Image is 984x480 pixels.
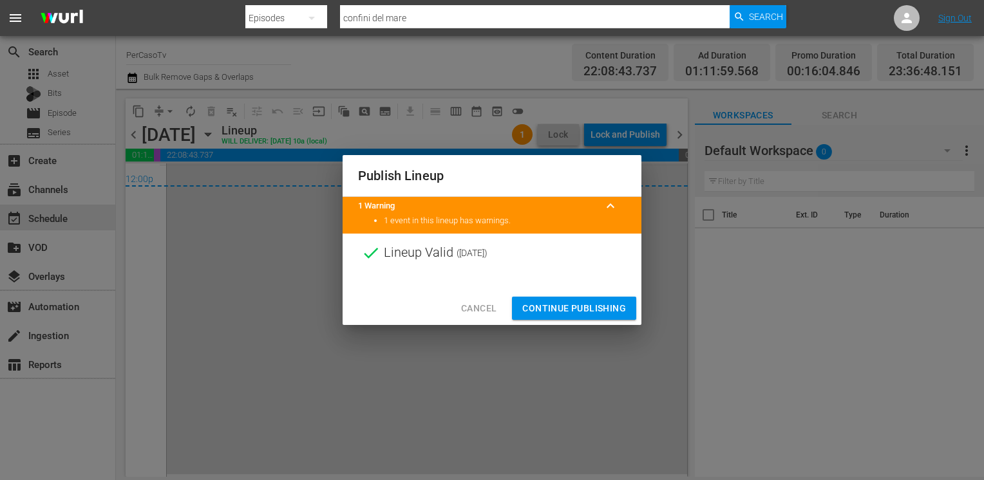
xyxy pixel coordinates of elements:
button: Continue Publishing [512,297,636,320]
h2: Publish Lineup [358,165,626,186]
span: Search [749,5,783,28]
span: Continue Publishing [522,300,626,317]
span: ( [DATE] ) [457,243,487,263]
div: Lineup Valid [343,234,641,272]
a: Sign Out [938,13,972,23]
title: 1 Warning [358,200,595,212]
button: keyboard_arrow_up [595,190,626,221]
span: keyboard_arrow_up [603,198,618,214]
button: Cancel [451,297,507,320]
span: menu [8,10,23,26]
span: Cancel [461,300,497,317]
li: 1 event in this lineup has warnings. [384,215,626,227]
img: ans4CAIJ8jUAAAAAAAAAAAAAAAAAAAAAAAAgQb4GAAAAAAAAAAAAAAAAAAAAAAAAJMjXAAAAAAAAAAAAAAAAAAAAAAAAgAT5G... [31,3,93,33]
